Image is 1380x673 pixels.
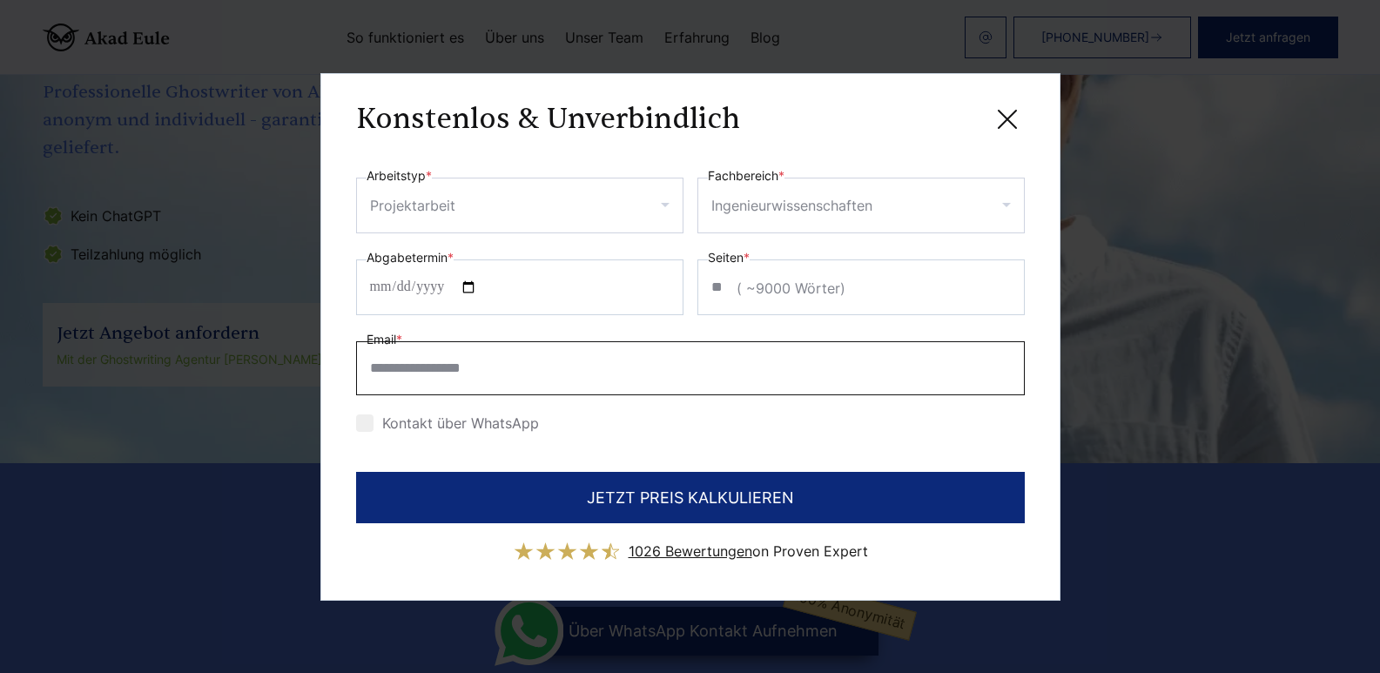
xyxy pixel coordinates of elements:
button: JETZT PREIS KALKULIEREN [356,472,1025,523]
h3: Konstenlos & Unverbindlich [356,102,740,137]
label: Email [367,329,402,350]
label: Fachbereich [708,165,784,186]
span: 1026 Bewertungen [629,542,752,560]
label: Abgabetermin [367,247,454,268]
div: Projektarbeit [370,192,455,219]
label: Kontakt über WhatsApp [356,414,539,432]
div: Ingenieurwissenschaften [711,192,872,219]
div: on Proven Expert [629,537,868,565]
label: Seiten [708,247,750,268]
label: Arbeitstyp [367,165,432,186]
